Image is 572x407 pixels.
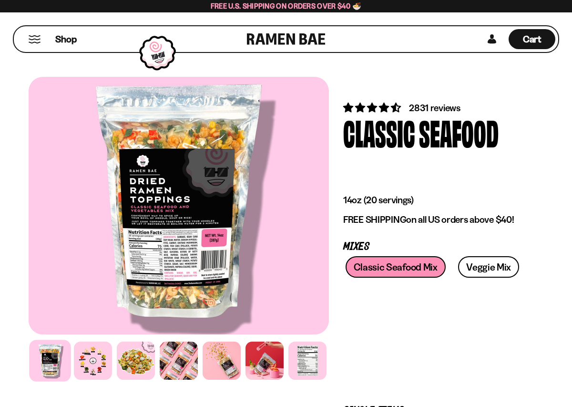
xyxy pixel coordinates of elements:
div: Classic [343,115,415,150]
strong: FREE SHIPPING [343,214,406,225]
span: 2831 reviews [409,102,460,114]
span: Shop [55,33,77,46]
span: Cart [523,33,541,45]
p: on all US orders above $40! [343,214,529,226]
a: Shop [55,29,77,49]
p: Mixes [343,242,529,251]
div: Cart [509,26,555,52]
button: Mobile Menu Trigger [28,35,41,43]
div: Seafood [419,115,499,150]
a: Veggie Mix [458,256,519,278]
p: 14oz (20 servings) [343,194,529,206]
span: Free U.S. Shipping on Orders over $40 🍜 [211,1,362,10]
span: 4.68 stars [343,102,403,114]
